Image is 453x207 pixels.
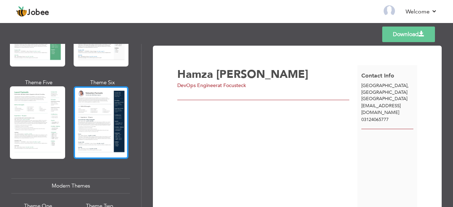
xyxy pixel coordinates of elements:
img: Profile Img [384,5,395,17]
span: 03124065777 [361,116,389,123]
span: [GEOGRAPHIC_DATA] [361,82,407,89]
a: Download [382,27,435,42]
a: Jobee [16,6,49,17]
span: , [407,82,409,89]
div: Theme Five [11,79,67,86]
span: DevOps Engineer [177,82,218,89]
span: [PERSON_NAME] [216,67,308,82]
span: [EMAIL_ADDRESS][DOMAIN_NAME] [361,103,401,116]
span: [GEOGRAPHIC_DATA] [361,96,407,102]
span: Contact Info [361,72,394,80]
div: Theme Six [75,79,130,86]
a: Welcome [406,7,437,16]
img: jobee.io [16,6,27,17]
span: Jobee [27,9,49,17]
span: at Focusteck [218,82,246,89]
div: [GEOGRAPHIC_DATA] [357,82,418,102]
span: Hamza [177,67,213,82]
div: Modern Themes [11,178,130,194]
